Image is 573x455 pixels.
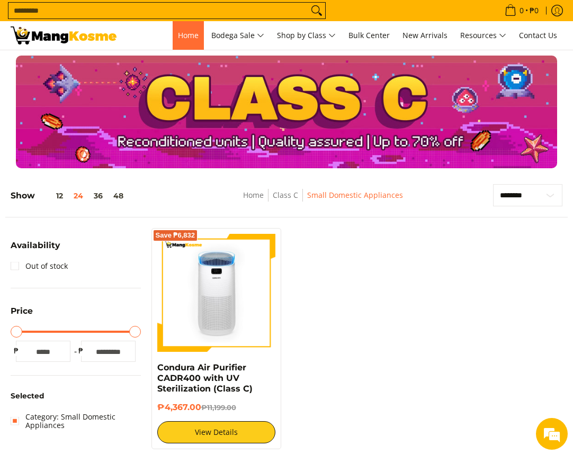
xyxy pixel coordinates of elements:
[157,402,275,413] h6: ₱4,367.00
[277,29,336,42] span: Shop by Class
[502,5,542,16] span: •
[11,307,33,315] span: Price
[61,133,146,240] span: We're online!
[343,21,395,50] a: Bulk Center
[528,7,540,14] span: ₱0
[402,30,447,40] span: New Arrivals
[108,192,129,200] button: 48
[11,392,141,401] h6: Selected
[11,26,117,44] img: Class C Home &amp; Business Appliances: Up to 70% Off l Mang Kosme | Page 2
[397,21,453,50] a: New Arrivals
[156,232,195,239] span: Save ₱6,832
[11,190,129,201] h5: Show
[243,190,264,200] a: Home
[211,29,264,42] span: Bodega Sale
[157,362,253,394] a: Condura Air Purifier CADR400 with UV Sterilization (Class C)
[272,21,341,50] a: Shop by Class
[187,189,459,213] nav: Breadcrumbs
[308,3,325,19] button: Search
[514,21,562,50] a: Contact Us
[11,408,141,434] a: Category: Small Domestic Appliances
[88,192,108,200] button: 36
[11,241,60,250] span: Availability
[11,241,60,258] summary: Open
[460,29,506,42] span: Resources
[11,345,21,356] span: ₱
[11,307,33,323] summary: Open
[178,30,199,40] span: Home
[35,192,68,200] button: 12
[157,234,275,352] img: Condura Air Purifier CADR400 with UV Sterilization (Class C)
[68,192,88,200] button: 24
[206,21,270,50] a: Bodega Sale
[76,345,86,356] span: ₱
[55,59,178,73] div: Chat with us now
[518,7,525,14] span: 0
[201,403,236,412] del: ₱11,199.00
[307,189,403,202] span: Small Domestic Appliances
[173,21,204,50] a: Home
[519,30,557,40] span: Contact Us
[348,30,390,40] span: Bulk Center
[127,21,562,50] nav: Main Menu
[273,190,298,200] a: Class C
[174,5,199,31] div: Minimize live chat window
[11,258,68,275] a: Out of stock
[5,289,202,326] textarea: Type your message and hit 'Enter'
[455,21,512,50] a: Resources
[157,421,275,443] a: View Details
